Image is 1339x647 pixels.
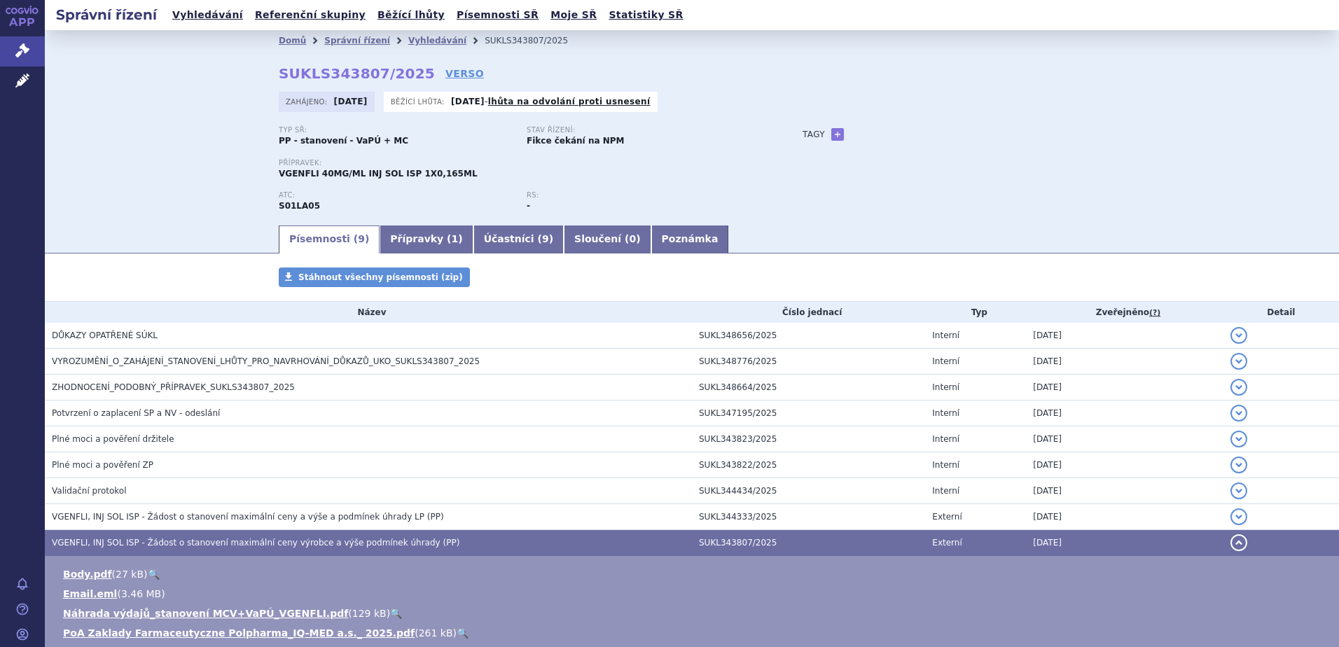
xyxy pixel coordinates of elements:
[692,530,925,556] td: SUKL343807/2025
[358,233,365,244] span: 9
[63,627,415,639] a: PoA Zaklady Farmaceutyczne Polpharma_IQ-MED a.s._ 2025.pdf
[116,569,144,580] span: 27 kB
[629,233,636,244] span: 0
[63,606,1325,620] li: ( )
[52,382,295,392] span: ZHODNOCENÍ_PODOBNÝ_PŘÍPRAVEK_SUKLS343807_2025
[52,331,158,340] span: DŮKAZY OPATŘENÉ SÚKL
[932,434,959,444] span: Interní
[692,375,925,401] td: SUKL348664/2025
[932,486,959,496] span: Interní
[279,267,470,287] a: Stáhnout všechny písemnosti (zip)
[1230,482,1247,499] button: detail
[279,225,380,253] a: Písemnosti (9)
[373,6,449,25] a: Běžící lhůty
[279,191,513,200] p: ATC:
[1026,504,1223,530] td: [DATE]
[408,36,466,46] a: Vyhledávání
[52,512,444,522] span: VGENFLI, INJ SOL ISP - Žádost o stanovení maximální ceny a výše a podmínek úhrady LP (PP)
[831,128,844,141] a: +
[1026,375,1223,401] td: [DATE]
[279,36,306,46] a: Domů
[803,126,825,143] h3: Tagy
[451,97,485,106] strong: [DATE]
[52,486,127,496] span: Validační protokol
[451,96,651,107] p: -
[279,136,408,146] strong: PP - stanovení - VaPÚ + MC
[604,6,687,25] a: Statistiky SŘ
[52,356,480,366] span: VYROZUMĚNÍ_O_ZAHÁJENÍ_STANOVENÍ_LHŮTY_PRO_NAVRHOVÁNÍ_DŮKAZŮ_UKO_SUKLS343807_2025
[390,608,402,619] a: 🔍
[925,302,1026,323] th: Typ
[52,434,174,444] span: Plné moci a pověření držitele
[932,331,959,340] span: Interní
[1026,323,1223,349] td: [DATE]
[148,569,160,580] a: 🔍
[692,323,925,349] td: SUKL348656/2025
[1026,401,1223,426] td: [DATE]
[932,538,962,548] span: Externí
[542,233,549,244] span: 9
[546,6,601,25] a: Moje SŘ
[45,302,692,323] th: Název
[1230,405,1247,422] button: detail
[168,6,247,25] a: Vyhledávání
[324,36,390,46] a: Správní řízení
[279,159,775,167] p: Přípravek:
[121,588,161,599] span: 3.46 MB
[279,65,435,82] strong: SUKLS343807/2025
[445,67,484,81] a: VERSO
[1026,530,1223,556] td: [DATE]
[1230,327,1247,344] button: detail
[63,569,112,580] a: Body.pdf
[1223,302,1339,323] th: Detail
[692,401,925,426] td: SUKL347195/2025
[279,201,320,211] strong: AFLIBERCEPT
[63,587,1325,601] li: ( )
[380,225,473,253] a: Přípravky (1)
[279,126,513,134] p: Typ SŘ:
[1026,349,1223,375] td: [DATE]
[1230,353,1247,370] button: detail
[279,169,478,179] span: VGENFLI 40MG/ML INJ SOL ISP 1X0,165ML
[1026,302,1223,323] th: Zveřejněno
[473,225,564,253] a: Účastníci (9)
[1026,478,1223,504] td: [DATE]
[334,97,368,106] strong: [DATE]
[932,460,959,470] span: Interní
[527,136,624,146] strong: Fikce čekání na NPM
[527,191,761,200] p: RS:
[45,5,168,25] h2: Správní řízení
[419,627,453,639] span: 261 kB
[932,382,959,392] span: Interní
[1230,457,1247,473] button: detail
[692,452,925,478] td: SUKL343822/2025
[1149,308,1160,318] abbr: (?)
[452,6,543,25] a: Písemnosti SŘ
[63,567,1325,581] li: ( )
[692,426,925,452] td: SUKL343823/2025
[63,588,117,599] a: Email.eml
[932,512,962,522] span: Externí
[1026,426,1223,452] td: [DATE]
[286,96,330,107] span: Zahájeno:
[1230,379,1247,396] button: detail
[1026,452,1223,478] td: [DATE]
[452,233,459,244] span: 1
[63,608,348,619] a: Náhrada výdajů_stanovení MCV+VaPÚ_VGENFLI.pdf
[457,627,469,639] a: 🔍
[298,272,463,282] span: Stáhnout všechny písemnosti (zip)
[485,30,586,51] li: SUKLS343807/2025
[651,225,729,253] a: Poznámka
[932,408,959,418] span: Interní
[692,478,925,504] td: SUKL344434/2025
[63,626,1325,640] li: ( )
[527,126,761,134] p: Stav řízení:
[52,460,153,470] span: Plné moci a pověření ZP
[527,201,530,211] strong: -
[391,96,448,107] span: Běžící lhůta:
[1230,508,1247,525] button: detail
[692,302,925,323] th: Číslo jednací
[488,97,651,106] a: lhůta na odvolání proti usnesení
[692,349,925,375] td: SUKL348776/2025
[692,504,925,530] td: SUKL344333/2025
